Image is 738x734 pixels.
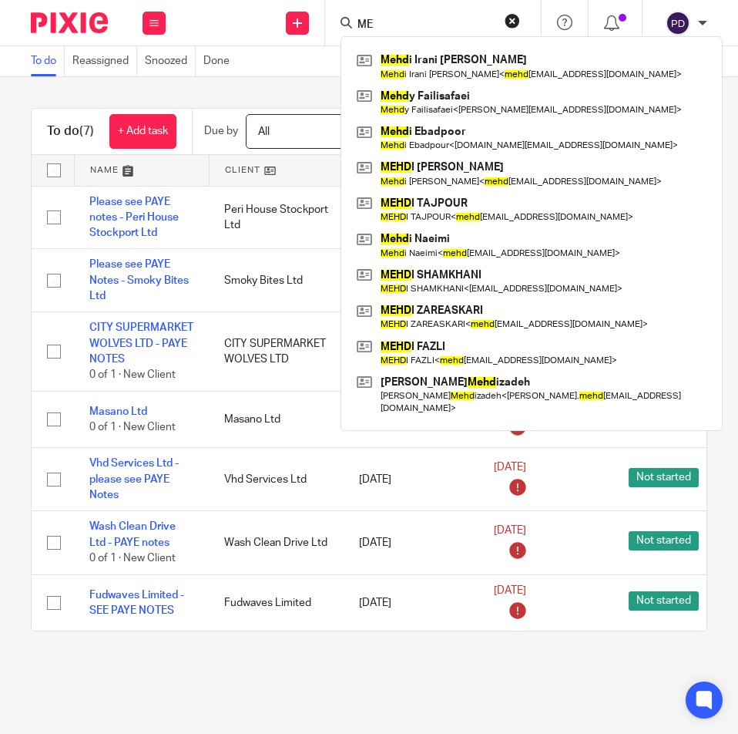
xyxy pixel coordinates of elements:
a: Please see PAYE Notes - Smoky Bites Ltd [89,259,189,301]
td: CITY SUPERMARKET WOLVES LTD [209,312,344,392]
p: Due by [204,123,238,139]
a: Wash Clean Drive Ltd - PAYE notes [89,521,176,547]
span: Not started [629,531,699,550]
span: 0 of 1 · New Client [89,370,176,381]
a: Please see PAYE notes - Peri House Stockport Ltd [89,197,179,239]
a: Reassigned [72,46,137,76]
h1: To do [47,123,94,140]
button: Clear [505,13,520,29]
span: Not started [629,591,699,611]
td: Peri House Stockport Ltd [209,186,344,249]
td: Masano Ltd [209,391,344,448]
img: svg%3E [666,11,690,35]
a: CITY SUPERMARKET WOLVES LTD - PAYE NOTES [89,322,193,365]
a: Vhd Services Ltd - please see PAYE Notes [89,458,179,500]
a: Fudwaves Limited - SEE PAYE NOTES [89,590,184,616]
input: Search [356,19,495,32]
a: + Add task [109,114,176,149]
img: Pixie [31,12,108,33]
td: Smoky Bites Ltd [209,249,344,312]
span: 0 of 1 · New Client [89,553,176,564]
a: Done [203,46,237,76]
td: Fudwaves Limited [209,574,344,631]
span: All [258,126,270,137]
td: [DATE] [344,574,478,631]
a: To do [31,46,65,76]
td: Wash Clean Drive Ltd [209,511,344,574]
td: [DATE] [344,448,478,511]
a: Masano Ltd [89,406,147,417]
span: (7) [79,125,94,137]
td: [DATE] [344,511,478,574]
a: Snoozed [145,46,196,76]
td: Vhd Services Ltd [209,448,344,511]
span: [DATE] [494,525,526,536]
span: [DATE] [494,585,526,596]
span: Not started [629,468,699,487]
span: [DATE] [494,462,526,473]
span: 0 of 1 · New Client [89,422,176,433]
